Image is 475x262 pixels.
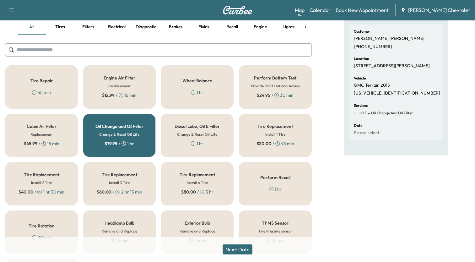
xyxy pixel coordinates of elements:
h5: Tire Replacement [24,172,59,177]
h6: Remove and Replace [180,228,215,234]
h5: Tire Repair [30,79,53,83]
h5: Cabin Air Filter [27,124,57,128]
div: / 30 min [257,92,294,98]
button: Tires [46,19,74,35]
button: Brakes [161,19,190,35]
div: / 15 min [24,140,59,147]
div: 30 min [32,234,51,241]
img: Curbee Logo [223,6,253,14]
h6: Provide Print Out and Advise [251,83,300,89]
span: $ 60.00 [97,189,111,195]
span: $ 12.99 [102,92,115,98]
h6: Replacement [30,132,52,137]
h5: Diesel Lube, Oil & Filter [175,124,220,128]
span: $ 80.00 [181,189,196,195]
span: Oil Change and Oil Filter [370,111,413,116]
div: Beta [298,13,305,18]
p: GMC Terrain 2015 [354,83,390,88]
span: $ 40.00 [19,189,33,195]
h5: Engine Air Filter [104,76,135,80]
h5: Perform Battery Test [254,76,296,80]
h6: Services [354,104,368,107]
button: Recall [218,19,246,35]
div: / 1 hr 30 min [19,189,64,195]
h5: Tire Rotation [29,224,55,228]
span: $ 79.95 [105,140,117,147]
h6: Change & Reset Oil Life [99,132,139,137]
span: $ 45.99 [24,140,37,147]
h6: Replacement [108,83,130,89]
a: Book New Appointment [336,6,389,14]
button: all [18,19,46,35]
button: Electrical [102,19,131,35]
a: MapBeta [295,6,305,14]
button: Filters [74,19,102,35]
button: Engine [246,19,274,35]
p: [US_VEHICLE_IDENTIFICATION_NUMBER] [354,90,440,96]
h6: Location [354,57,369,61]
button: Diagnostic [131,19,161,35]
button: Fluids [190,19,218,35]
div: / 3 hr [181,189,213,195]
p: Please select [354,130,379,136]
button: Next: Date [223,244,252,254]
h6: Date [354,124,362,128]
button: Lights [274,19,303,35]
div: 1 hr [269,186,282,192]
p: [STREET_ADDRESS][PERSON_NAME] [354,63,430,69]
h5: Wheel Balance [182,79,212,83]
h6: Install 1 Tire [265,132,285,137]
h5: Tire Replacement [102,172,137,177]
a: Calendar [310,6,331,14]
div: / 1 hr [105,140,134,147]
p: [PHONE_NUMBER] [354,44,392,50]
h5: Tire Replacement [180,172,215,177]
span: [PERSON_NAME] Chevrolet [408,6,470,14]
h5: Headlamp Bulb [105,221,134,225]
p: [PERSON_NAME] [PERSON_NAME] [354,36,424,41]
span: LOF [359,111,367,116]
h6: Customer [354,30,370,33]
h6: Change & Reset Oil Life [177,132,217,137]
div: 1 hr [191,89,203,96]
div: 45 min [32,89,51,96]
h6: Install 2 Tire [31,180,52,186]
div: 1 hr [191,140,203,147]
h6: Install 3 Tire [109,180,130,186]
h6: Remove and Replace [102,228,137,234]
span: - [367,110,370,116]
span: $ 20.00 [256,140,271,147]
h5: Exterior Bulb [185,221,210,225]
div: basic tabs example [18,19,299,35]
div: / 2 hr 15 min [97,189,142,195]
h5: Tire Replacement [257,124,293,128]
span: $ 24.95 [257,92,270,98]
h5: Perform Recall [260,175,290,180]
h6: Install 4 Tire [187,180,208,186]
h5: Oil Change and Oil Filter [95,124,143,128]
h6: Tire Pressure sensor [258,228,292,234]
div: / 15 min [102,92,137,98]
h5: TPMS Sensor [262,221,289,225]
h6: Vehicle [354,76,366,80]
div: / 45 min [256,140,294,147]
